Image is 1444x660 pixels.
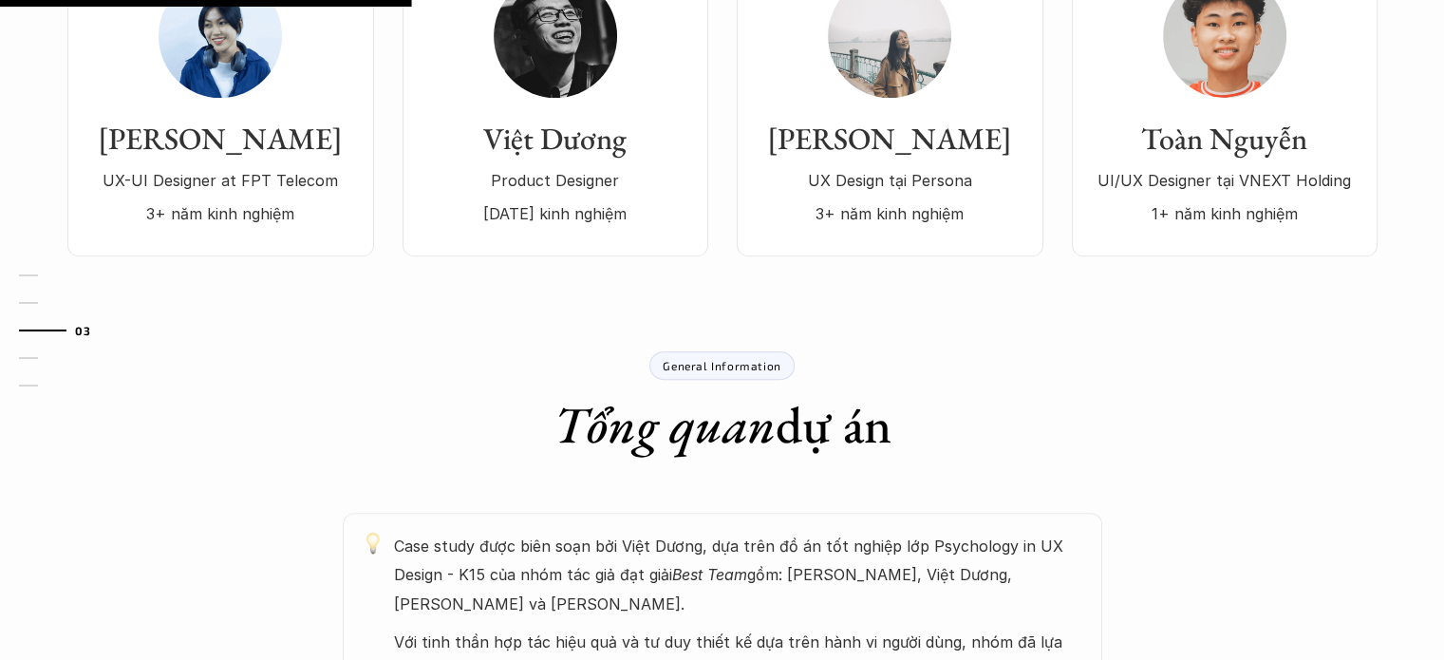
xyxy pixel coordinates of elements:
em: Best Team [672,565,747,584]
em: Tổng quan [553,391,776,458]
h3: [PERSON_NAME] [756,121,1024,157]
p: 3+ năm kinh nghiệm [756,199,1024,228]
p: Product Designer [422,166,689,195]
h3: Toàn Nguyễn [1091,121,1359,157]
strong: 03 [75,323,90,336]
p: Case study được biên soạn bởi Việt Dương, dựa trên đồ án tốt nghiệp lớp Psychology in UX Design -... [394,532,1083,618]
p: General Information [663,359,780,372]
h3: [PERSON_NAME] [86,121,355,157]
p: UX-UI Designer at FPT Telecom [86,166,355,195]
h3: Việt Dương [422,121,689,157]
p: UI/UX Designer tại VNEXT Holding [1091,166,1359,195]
p: [DATE] kinh nghiệm [422,199,689,228]
p: UX Design tại Persona [756,166,1024,195]
h1: dự án [553,394,891,456]
p: 1+ năm kinh nghiệm [1091,199,1359,228]
p: 3+ năm kinh nghiệm [86,199,355,228]
a: 03 [19,319,109,342]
